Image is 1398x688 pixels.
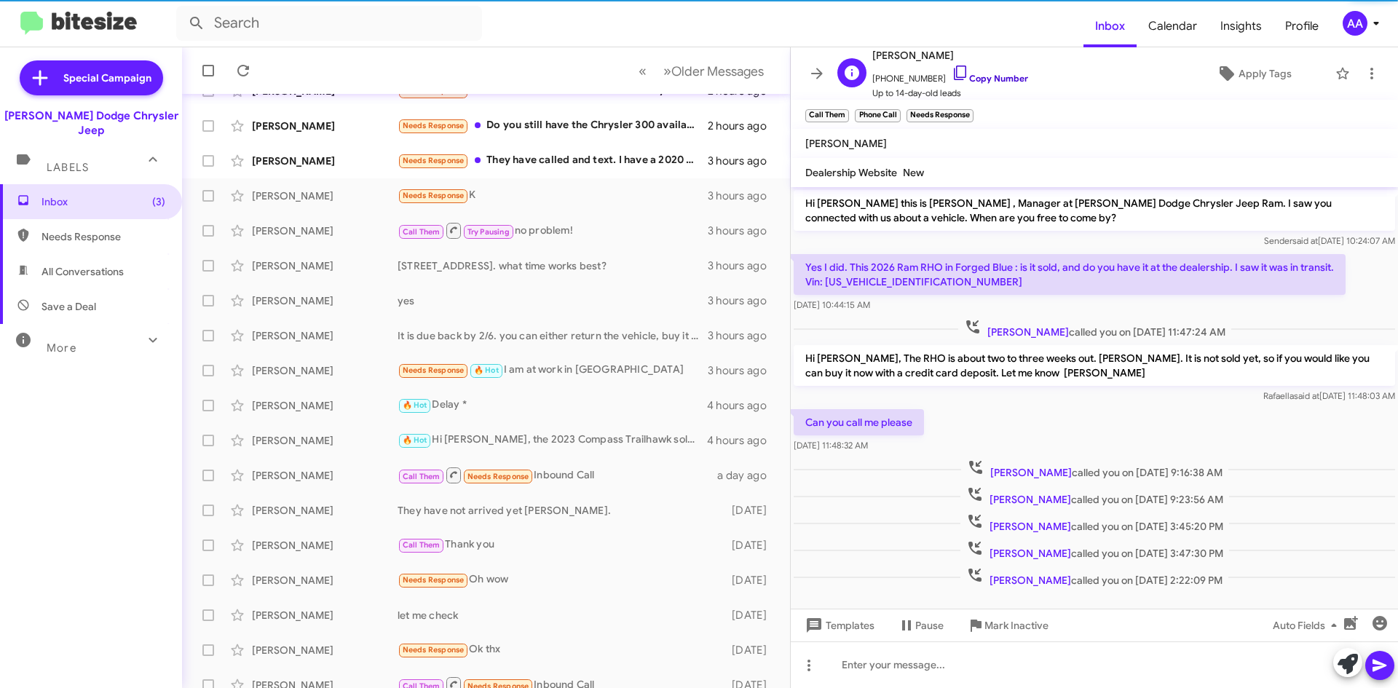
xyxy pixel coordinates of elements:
span: « [639,62,647,80]
span: Try Pausing [467,227,510,237]
div: 4 hours ago [707,433,778,448]
button: Next [655,56,773,86]
div: 3 hours ago [708,293,778,308]
div: let me check [398,608,724,622]
span: Needs Response [42,229,165,244]
div: They have not arrived yet [PERSON_NAME]. [398,503,724,518]
span: Call Them [403,540,441,550]
span: Needs Response [403,121,465,130]
span: called you on [DATE] 9:23:56 AM [960,486,1229,507]
div: 3 hours ago [708,189,778,203]
div: 3 hours ago [708,224,778,238]
div: [PERSON_NAME] [252,363,398,378]
a: Insights [1209,5,1273,47]
span: Labels [47,161,89,174]
p: Yes I did. This 2026 Ram RHO in Forged Blue : is it sold, and do you have it at the dealership. I... [794,254,1346,295]
div: 3 hours ago [708,154,778,168]
span: Sender [DATE] 10:24:07 AM [1264,235,1395,246]
span: Call Them [403,472,441,481]
span: » [663,62,671,80]
a: Inbox [1083,5,1137,47]
div: [PERSON_NAME] [252,293,398,308]
button: Templates [791,612,886,638]
small: Phone Call [855,109,900,122]
small: Needs Response [907,109,974,122]
button: Auto Fields [1261,612,1354,638]
div: 3 hours ago [708,363,778,378]
span: Needs Response [403,365,465,375]
span: 🔥 Hot [403,400,427,410]
div: [PERSON_NAME] [252,573,398,588]
span: Inbox [42,194,165,209]
span: called you on [DATE] 3:45:20 PM [960,513,1229,534]
div: It is due back by 2/6. you can either return the vehicle, buy it out, or get into a new vehicle [398,328,708,343]
div: [PERSON_NAME] [252,328,398,343]
span: 🔥 Hot [474,365,499,375]
span: said at [1292,235,1318,246]
span: [PERSON_NAME] [872,47,1028,64]
div: [DATE] [724,608,778,622]
span: [DATE] 11:48:32 AM [794,440,868,451]
span: Up to 14-day-old leads [872,86,1028,100]
span: Needs Response [403,156,465,165]
a: Calendar [1137,5,1209,47]
div: Thank you [398,537,724,553]
div: a day ago [717,468,778,483]
div: [DATE] [724,503,778,518]
span: Needs Response [403,575,465,585]
span: All Conversations [42,264,124,279]
span: New [903,166,924,179]
div: [PERSON_NAME] [252,258,398,273]
span: Apply Tags [1239,60,1292,87]
span: Pause [915,612,944,638]
span: [PHONE_NUMBER] [872,64,1028,86]
a: Special Campaign [20,60,163,95]
div: no problem! [398,221,708,240]
span: [DATE] 10:44:15 AM [794,299,870,310]
small: Call Them [805,109,849,122]
div: They have called and text. I have a 2020 Ram 1500. I am upside down about $6k. My wife has a 2018... [398,152,708,169]
div: 2 hours ago [708,119,778,133]
div: [PERSON_NAME] [252,224,398,238]
nav: Page navigation example [631,56,773,86]
div: Hi [PERSON_NAME], the 2023 Compass Trailhawk sold. I do have other compasses available. Would you... [398,432,707,448]
div: 3 hours ago [708,328,778,343]
button: AA [1330,11,1382,36]
p: Hi [PERSON_NAME] this is [PERSON_NAME] , Manager at [PERSON_NAME] Dodge Chrysler Jeep Ram. I saw ... [794,190,1395,231]
div: 4 hours ago [707,398,778,413]
span: (3) [152,194,165,209]
div: K [398,187,708,204]
span: [PERSON_NAME] [805,137,887,150]
button: Previous [630,56,655,86]
div: [STREET_ADDRESS]. what time works best? [398,258,708,273]
span: Mark Inactive [984,612,1048,638]
div: [DATE] [724,538,778,553]
div: Inbound Call [398,466,717,484]
span: Save a Deal [42,299,96,314]
span: Older Messages [671,63,764,79]
span: Needs Response [467,472,529,481]
span: Dealership Website [805,166,897,179]
button: Pause [886,612,955,638]
div: Do you still have the Chrysler 300 available [398,117,708,134]
span: called you on [DATE] 3:47:30 PM [960,539,1229,561]
span: [PERSON_NAME] [990,574,1071,587]
span: [PERSON_NAME] [990,547,1071,560]
span: 🔥 Hot [403,435,427,445]
div: Delay * [398,397,707,414]
div: [DATE] [724,643,778,657]
div: [PERSON_NAME] [252,538,398,553]
span: Special Campaign [63,71,151,85]
div: [PERSON_NAME] [252,608,398,622]
span: [PERSON_NAME] [990,493,1071,506]
input: Search [176,6,482,41]
a: Profile [1273,5,1330,47]
div: [DATE] [724,573,778,588]
span: [PERSON_NAME] [990,466,1072,479]
span: called you on [DATE] 2:22:09 PM [960,566,1228,588]
div: Oh wow [398,572,724,588]
a: Copy Number [952,73,1028,84]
